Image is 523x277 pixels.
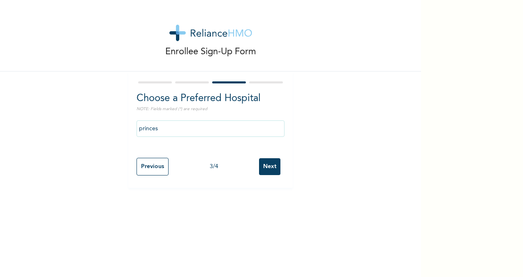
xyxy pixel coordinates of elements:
[137,158,169,175] input: Previous
[169,25,252,41] img: logo
[137,120,285,137] input: Search by name, address or governorate
[137,91,285,106] h2: Choose a Preferred Hospital
[259,158,280,175] input: Next
[137,106,285,112] p: NOTE: Fields marked (*) are required
[169,162,259,171] div: 3 / 4
[165,45,256,59] p: Enrollee Sign-Up Form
